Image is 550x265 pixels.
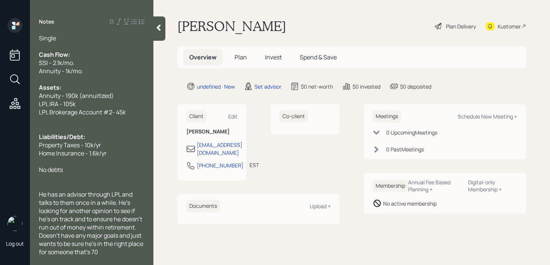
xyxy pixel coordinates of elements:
[39,133,85,141] span: Liabilities/Debt:
[39,108,126,116] span: LPL Brokerage Account #2- 45k
[265,53,282,61] span: Invest
[300,53,337,61] span: Spend & Save
[186,200,220,212] h6: Documents
[39,50,70,59] span: Cash Flow:
[197,161,244,169] div: [PHONE_NUMBER]
[373,180,408,192] h6: Membership
[39,34,56,42] span: Single
[352,83,381,90] div: $0 invested
[39,18,54,25] label: Notes
[468,179,517,193] div: Digital-only Membership +
[6,240,24,247] div: Log out
[235,53,247,61] span: Plan
[301,83,333,90] div: $0 net-worth
[408,179,462,193] div: Annual Fee Based Planning +
[39,149,107,157] span: Home Insurance - 1.6k/yr
[228,113,238,120] div: Edit
[39,141,101,149] span: Property Taxes - 10k/yr
[39,92,114,100] span: Annuity - 190k (annuitized)
[39,190,144,256] span: He has an advisor through LPL and talks to them once in a while. He's looking for another opinion...
[386,129,437,136] div: 0 Upcoming Meeting s
[39,67,83,75] span: Annuity - 1k/mo.
[373,110,401,123] h6: Meetings
[458,113,517,120] div: Schedule New Meeting +
[279,110,308,123] h6: Co-client
[39,83,61,92] span: Assets:
[254,83,281,90] div: Set advisor
[177,18,286,34] h1: [PERSON_NAME]
[186,129,238,135] h6: [PERSON_NAME]
[446,22,476,30] div: Plan Delivery
[39,166,63,174] span: No debts
[310,203,331,210] div: Upload +
[400,83,431,90] div: $0 deposited
[250,161,259,169] div: EST
[197,83,235,90] div: undefined · New
[39,59,74,67] span: SSI - 2.1k/mo.
[386,145,424,153] div: 0 Past Meeting s
[383,200,437,207] div: No active membership
[39,100,76,108] span: LPL IRA - 105k
[189,53,217,61] span: Overview
[186,110,207,123] h6: Client
[7,216,22,231] img: retirable_logo.png
[197,141,242,157] div: [EMAIL_ADDRESS][DOMAIN_NAME]
[498,22,521,30] div: Kustomer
